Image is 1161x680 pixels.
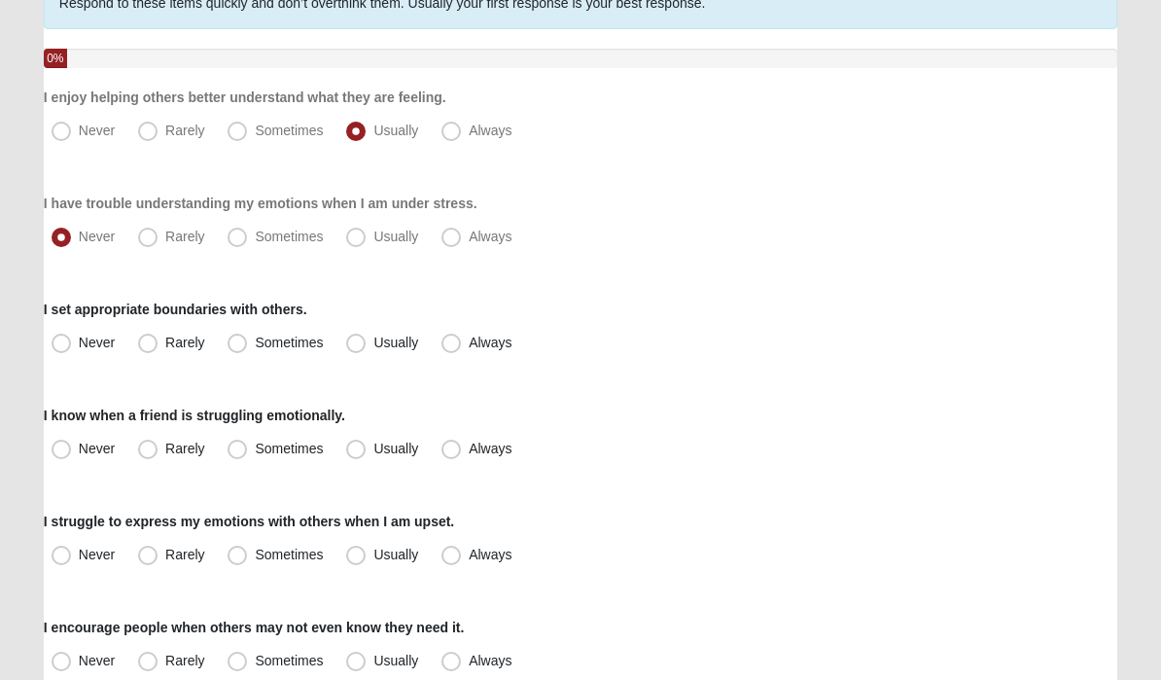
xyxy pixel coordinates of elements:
span: Sometimes [255,335,323,350]
span: Always [469,123,511,138]
span: Usually [373,547,418,562]
label: I encourage people when others may not even know they need it. [44,618,465,637]
label: I set appropriate boundaries with others. [44,300,307,319]
span: Usually [373,123,418,138]
span: Rarely [165,335,204,350]
label: I know when a friend is struggling emotionally. [44,406,345,425]
span: Sometimes [255,547,323,562]
div: 0% [44,49,67,68]
span: Rarely [165,123,204,138]
span: Sometimes [255,123,323,138]
span: Never [79,123,115,138]
span: Usually [373,441,418,456]
label: I struggle to express my emotions with others when I am upset. [44,512,454,531]
span: Usually [373,335,418,350]
span: Rarely [165,547,204,562]
span: Always [469,441,511,456]
label: I enjoy helping others better understand what they are feeling. [44,88,446,107]
span: Sometimes [255,229,323,244]
span: Never [79,229,115,244]
span: Always [469,335,511,350]
span: Rarely [165,441,204,456]
span: Rarely [165,229,204,244]
label: I have trouble understanding my emotions when I am under stress. [44,194,477,213]
span: Never [79,547,115,562]
span: Sometimes [255,441,323,456]
span: Always [469,229,511,244]
span: Usually [373,229,418,244]
span: Always [469,547,511,562]
span: Never [79,335,115,350]
span: Never [79,441,115,456]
